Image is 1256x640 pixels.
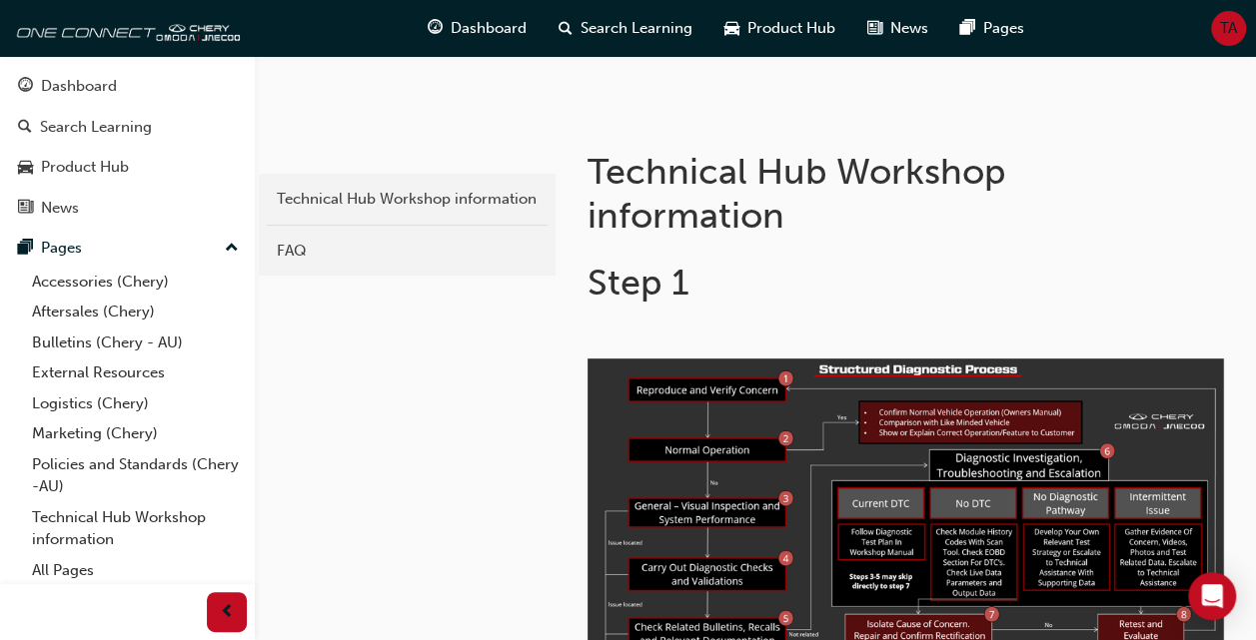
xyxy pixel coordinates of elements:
[24,449,247,502] a: Policies and Standards (Chery -AU)
[24,418,247,449] a: Marketing (Chery)
[220,600,235,625] span: prev-icon
[24,502,247,555] a: Technical Hub Workshop information
[8,230,247,267] button: Pages
[267,234,548,269] a: FAQ
[18,159,33,177] span: car-icon
[18,78,33,96] span: guage-icon
[24,388,247,419] a: Logistics (Chery)
[412,8,543,49] a: guage-iconDashboard
[944,8,1040,49] a: pages-iconPages
[8,149,247,186] a: Product Hub
[1211,11,1246,46] button: TA
[41,197,79,220] div: News
[24,267,247,298] a: Accessories (Chery)
[40,116,152,139] div: Search Learning
[18,200,33,218] span: news-icon
[588,261,689,304] span: Step 1
[1188,572,1236,620] div: Open Intercom Messenger
[581,17,692,40] span: Search Learning
[8,190,247,227] a: News
[428,16,443,41] span: guage-icon
[24,297,247,327] a: Aftersales (Chery)
[960,16,975,41] span: pages-icon
[267,182,548,217] a: Technical Hub Workshop information
[18,119,32,137] span: search-icon
[277,188,538,211] div: Technical Hub Workshop information
[41,237,82,260] div: Pages
[851,8,944,49] a: news-iconNews
[24,327,247,358] a: Bulletins (Chery - AU)
[18,240,33,258] span: pages-icon
[225,236,239,262] span: up-icon
[24,357,247,388] a: External Resources
[277,240,538,263] div: FAQ
[8,68,247,105] a: Dashboard
[10,8,240,48] img: oneconnect
[41,75,117,98] div: Dashboard
[724,16,739,41] span: car-icon
[983,17,1024,40] span: Pages
[1220,17,1237,40] span: TA
[890,17,928,40] span: News
[588,150,1104,237] h1: Technical Hub Workshop information
[8,64,247,230] button: DashboardSearch LearningProduct HubNews
[543,8,708,49] a: search-iconSearch Learning
[24,555,247,586] a: All Pages
[451,17,527,40] span: Dashboard
[41,156,129,179] div: Product Hub
[559,16,573,41] span: search-icon
[708,8,851,49] a: car-iconProduct Hub
[867,16,882,41] span: news-icon
[8,109,247,146] a: Search Learning
[747,17,835,40] span: Product Hub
